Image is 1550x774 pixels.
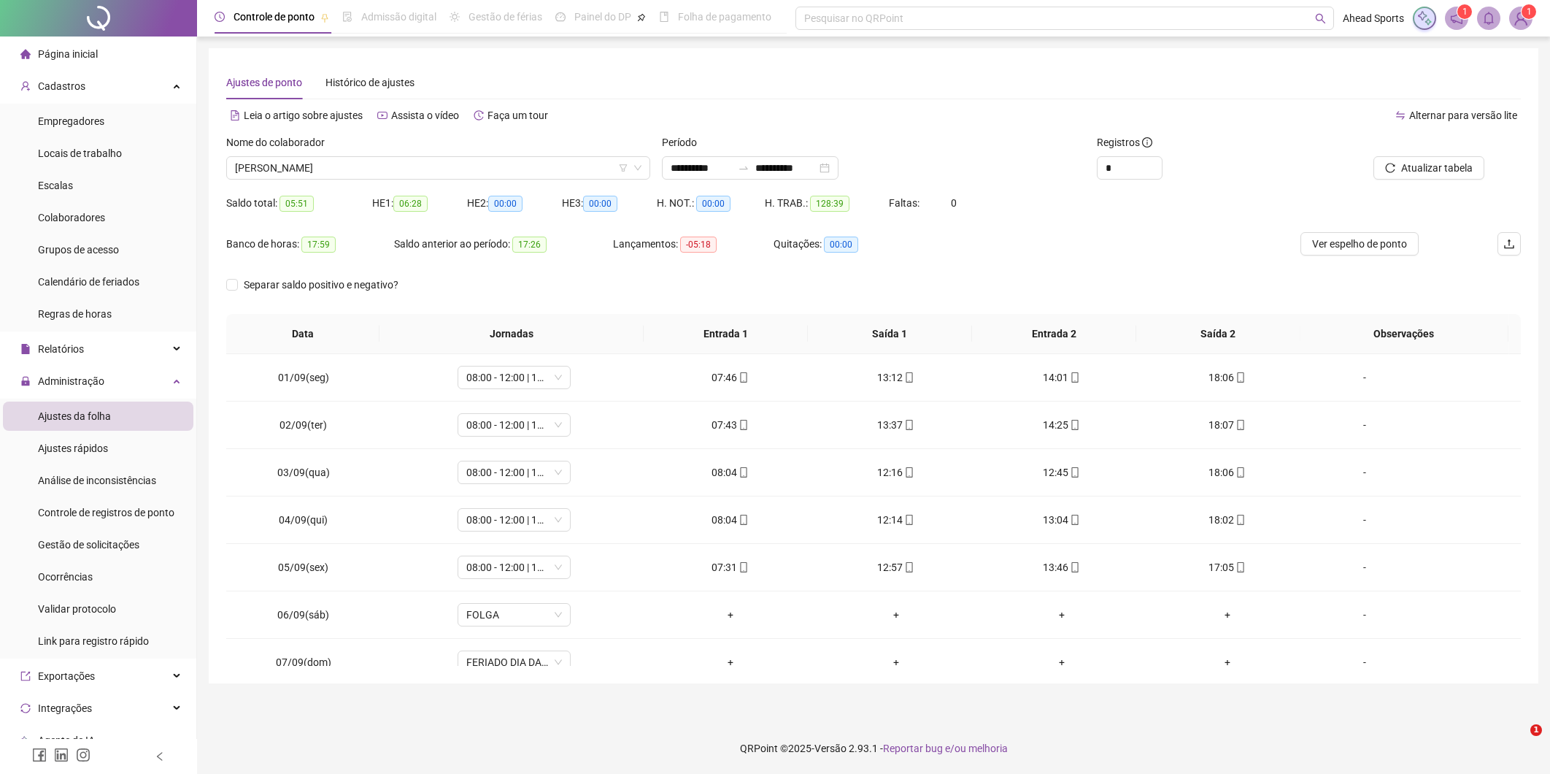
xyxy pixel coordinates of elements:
div: + [659,654,801,670]
span: upload [1503,238,1515,250]
span: mobile [1068,420,1080,430]
span: 02/09(ter) [279,419,327,431]
span: mobile [903,372,914,383]
span: user-add [20,81,31,91]
span: mobile [1234,467,1246,478]
span: down [633,164,642,172]
div: HE 3: [562,195,657,212]
span: 01/09(seg) [278,372,329,383]
span: mobile [737,420,749,430]
div: Lançamentos: [613,236,774,253]
div: - [1322,464,1408,480]
span: Link para registro rápido [38,635,149,647]
img: 1116 [1510,7,1532,29]
span: Análise de inconsistências [38,475,156,486]
span: Regras de horas [38,308,112,320]
div: - [1322,654,1408,670]
span: 0 [951,197,957,209]
span: Locais de trabalho [38,147,122,159]
span: file-done [342,12,352,22]
div: 18:07 [1156,417,1298,433]
span: Faltas: [889,197,922,209]
span: Painel do DP [574,11,631,23]
div: + [1156,607,1298,623]
iframe: Intercom live chat [1500,724,1535,759]
div: 14:25 [990,417,1133,433]
div: + [1156,654,1298,670]
div: 13:46 [990,559,1133,575]
span: Versão [814,743,847,754]
span: Controle de registros de ponto [38,507,174,518]
span: 1 [1462,7,1468,17]
span: left [155,751,165,762]
div: 13:37 [825,417,967,433]
th: Jornadas [379,314,644,354]
span: Gestão de solicitações [38,539,139,551]
span: Admissão digital [361,11,436,23]
button: Ver espelho de ponto [1300,232,1419,256]
span: 00:00 [583,196,617,212]
span: Colaboradores [38,212,105,223]
span: Controle de ponto [234,11,315,23]
div: + [990,654,1133,670]
span: Ocorrências [38,571,93,583]
span: swap [1395,110,1406,120]
div: 18:06 [1156,464,1298,480]
div: 12:14 [825,512,967,528]
span: Observações [1311,326,1497,342]
span: FERIADO DIA DA INDEPENDÊNCIA [466,651,562,673]
span: 17:59 [301,237,336,253]
span: youtube [377,110,387,120]
th: Saída 2 [1136,314,1300,354]
span: history [474,110,484,120]
span: 03/09(qua) [277,467,330,478]
span: 08:00 - 12:00 | 13:00 - 17:00 [466,556,562,578]
span: home [20,49,31,59]
div: 07:43 [659,417,801,433]
div: H. NOT.: [657,195,765,212]
div: - [1322,607,1408,623]
th: Entrada 2 [972,314,1136,354]
span: notification [1450,12,1463,25]
span: mobile [1234,372,1246,383]
span: Relatórios [38,343,84,355]
span: 08:00 - 12:00 | 13:00 - 18:00 [466,509,562,531]
span: Faça um tour [487,110,548,121]
span: mobile [737,515,749,525]
span: Gestão de férias [469,11,542,23]
label: Nome do colaborador [226,134,334,150]
span: sync [20,703,31,713]
span: mobile [903,515,914,525]
span: mobile [1234,515,1246,525]
span: Ajustes de ponto [226,77,302,88]
span: mobile [1068,515,1080,525]
div: + [825,654,967,670]
span: Registros [1097,134,1152,150]
span: clock-circle [215,12,225,22]
sup: 1 [1457,4,1472,19]
span: 17:26 [512,237,547,253]
span: lock [20,376,31,386]
div: 07:31 [659,559,801,575]
div: 13:04 [990,512,1133,528]
div: 12:16 [825,464,967,480]
span: 08:00 - 12:00 | 13:00 - 18:00 [466,367,562,388]
div: 12:45 [990,464,1133,480]
span: reload [1385,163,1395,173]
span: mobile [903,467,914,478]
span: sun [450,12,460,22]
span: Separar saldo positivo e negativo? [238,277,404,293]
span: Folha de pagamento [678,11,771,23]
div: HE 2: [467,195,562,212]
div: + [825,607,967,623]
div: 17:05 [1156,559,1298,575]
span: export [20,671,31,681]
th: Entrada 1 [644,314,808,354]
span: 00:00 [488,196,523,212]
div: 14:01 [990,369,1133,386]
span: Agente de IA [38,735,95,746]
div: HE 1: [372,195,467,212]
span: file [20,344,31,354]
div: 08:04 [659,464,801,480]
span: 06:28 [393,196,428,212]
